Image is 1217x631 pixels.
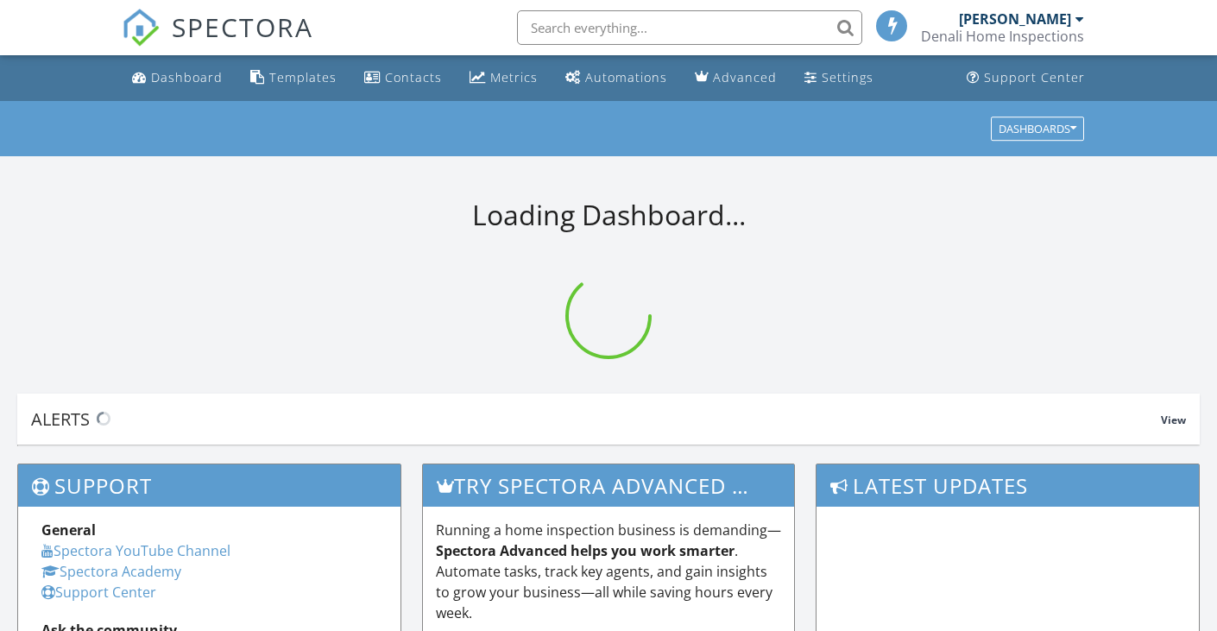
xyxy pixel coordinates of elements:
p: Running a home inspection business is demanding— . Automate tasks, track key agents, and gain ins... [436,520,782,623]
a: Support Center [960,62,1092,94]
a: Metrics [463,62,545,94]
div: Dashboard [151,69,223,85]
a: Contacts [357,62,449,94]
div: Metrics [490,69,538,85]
h3: Try spectora advanced [DATE] [423,464,795,507]
input: Search everything... [517,10,862,45]
div: Contacts [385,69,442,85]
a: Automations (Basic) [558,62,674,94]
a: Advanced [688,62,784,94]
div: Templates [269,69,337,85]
a: SPECTORA [122,23,313,60]
a: Settings [798,62,880,94]
div: Automations [585,69,667,85]
div: Advanced [713,69,777,85]
strong: Spectora Advanced helps you work smarter [436,541,735,560]
h3: Latest Updates [817,464,1199,507]
div: Alerts [31,407,1161,431]
span: View [1161,413,1186,427]
span: SPECTORA [172,9,313,45]
div: Settings [822,69,873,85]
div: Support Center [984,69,1085,85]
a: Support Center [41,583,156,602]
a: Templates [243,62,344,94]
div: Dashboards [999,123,1076,135]
h3: Support [18,464,400,507]
strong: General [41,521,96,540]
div: Denali Home Inspections [921,28,1084,45]
a: Spectora Academy [41,562,181,581]
a: Spectora YouTube Channel [41,541,230,560]
div: [PERSON_NAME] [959,10,1071,28]
a: Dashboard [125,62,230,94]
button: Dashboards [991,117,1084,141]
img: The Best Home Inspection Software - Spectora [122,9,160,47]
